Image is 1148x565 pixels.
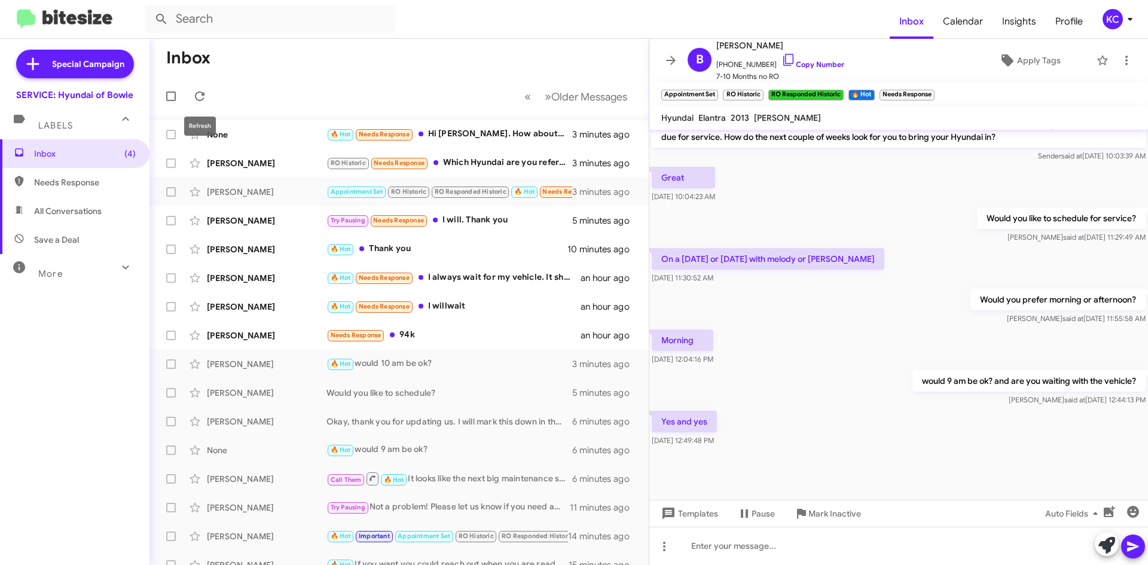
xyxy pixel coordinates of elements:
span: 7-10 Months no RO [716,71,844,83]
div: It looks like the next big maintenance scheduled would be at 16000 miles. This one would just be ... [326,471,572,486]
div: I will. Thank you [326,213,572,227]
span: » [545,89,551,104]
div: 3 minutes ago [572,129,639,141]
small: 🔥 Hot [848,90,874,100]
button: Templates [649,503,728,524]
span: [PERSON_NAME] [716,38,844,53]
p: would 9 am be ok? and are you waiting with the vehicle? [912,370,1146,392]
div: 3 minutes ago [572,157,639,169]
span: Profile [1046,4,1092,39]
div: [PERSON_NAME] [207,301,326,313]
div: 6 minutes ago [572,473,639,485]
nav: Page navigation example [518,84,634,109]
span: [PHONE_NUMBER] [716,53,844,71]
span: Try Pausing [331,503,365,511]
button: Apply Tags [968,50,1091,71]
span: 🔥 Hot [384,476,404,484]
span: Important [359,532,390,540]
span: Sender [DATE] 10:03:39 AM [1038,151,1146,160]
span: (4) [124,148,136,160]
div: KC [1103,9,1123,29]
span: Needs Response [359,130,410,138]
span: 🔥 Hot [514,188,535,196]
span: 🔥 Hot [331,446,351,454]
span: Special Campaign [52,58,124,70]
span: Needs Response [373,216,424,224]
div: 3 minutes ago [572,358,639,370]
span: 2013 [731,112,749,123]
span: 🔥 Hot [331,532,351,540]
p: Hi [PERSON_NAME] it's [PERSON_NAME] at Hyundai Genesis of [PERSON_NAME] here. We're showing that ... [652,114,1146,148]
p: On a [DATE] or [DATE] with melody or [PERSON_NAME] [652,248,884,270]
span: More [38,268,63,279]
small: Needs Response [880,90,935,100]
div: I willwait [326,300,581,313]
span: Appointment Set [331,188,383,196]
span: [PERSON_NAME] [DATE] 11:29:49 AM [1007,233,1146,242]
span: Try Pausing [331,216,365,224]
div: [PERSON_NAME] [207,530,326,542]
div: Refresh [184,117,216,136]
span: Older Messages [551,90,627,103]
button: Previous [517,84,538,109]
span: said at [1064,395,1085,404]
div: [PERSON_NAME] [207,473,326,485]
span: said at [1061,151,1082,160]
p: Morning [652,329,713,351]
div: 6 minutes ago [572,416,639,427]
span: Apply Tags [1017,50,1061,71]
a: Copy Number [781,60,844,69]
span: Mark Inactive [808,503,861,524]
span: [PERSON_NAME] [DATE] 12:44:13 PM [1009,395,1146,404]
div: 14 minutes ago [568,530,639,542]
div: Yes and yes [326,185,572,198]
span: All Conversations [34,205,102,217]
h1: Inbox [166,48,210,68]
span: Needs Response [34,176,136,188]
span: Needs Response [542,188,593,196]
p: Would you like to schedule for service? [977,207,1146,229]
span: Appointment Set [398,532,450,540]
div: Okay, thank you for updating us. I will mark this down in the system. [326,416,572,427]
div: Hi [PERSON_NAME]. How about [DATE] 9am! [PERSON_NAME] [326,127,572,141]
span: Save a Deal [34,234,79,246]
span: RO Responded Historic [435,188,506,196]
p: Would you prefer morning or afternoon? [970,289,1146,310]
span: Auto Fields [1045,503,1103,524]
span: said at [1062,314,1083,323]
span: Needs Response [359,274,410,282]
p: Yes and yes [652,411,717,432]
span: Inbox [34,148,136,160]
div: [PERSON_NAME] [207,387,326,399]
button: Pause [728,503,784,524]
a: Calendar [933,4,993,39]
div: [PERSON_NAME] [207,157,326,169]
span: B [696,50,704,69]
div: [PERSON_NAME] [207,215,326,227]
div: 10 minutes ago [567,243,639,255]
span: « [524,89,531,104]
div: 3 minutes ago [572,186,639,198]
span: said at [1063,233,1084,242]
span: 🔥 Hot [331,274,351,282]
span: RO Responded Historic [502,532,573,540]
div: Thank you [326,242,567,256]
div: Would you like to schedule? [326,387,572,399]
div: [PERSON_NAME] [207,329,326,341]
span: [PERSON_NAME] [754,112,821,123]
div: 11 minutes ago [570,502,639,514]
span: Templates [659,503,718,524]
span: Hyundai [661,112,694,123]
span: Needs Response [374,159,425,167]
span: Elantra [698,112,726,123]
div: an hour ago [581,329,639,341]
div: 5 minutes ago [572,215,639,227]
div: [PERSON_NAME] [207,272,326,284]
button: Auto Fields [1036,503,1112,524]
div: would 9 am be ok? [326,443,572,457]
div: My pleasure!! [326,529,568,543]
div: 94k [326,328,581,342]
div: [PERSON_NAME] [207,243,326,255]
input: Search [145,5,396,33]
small: RO Responded Historic [768,90,844,100]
